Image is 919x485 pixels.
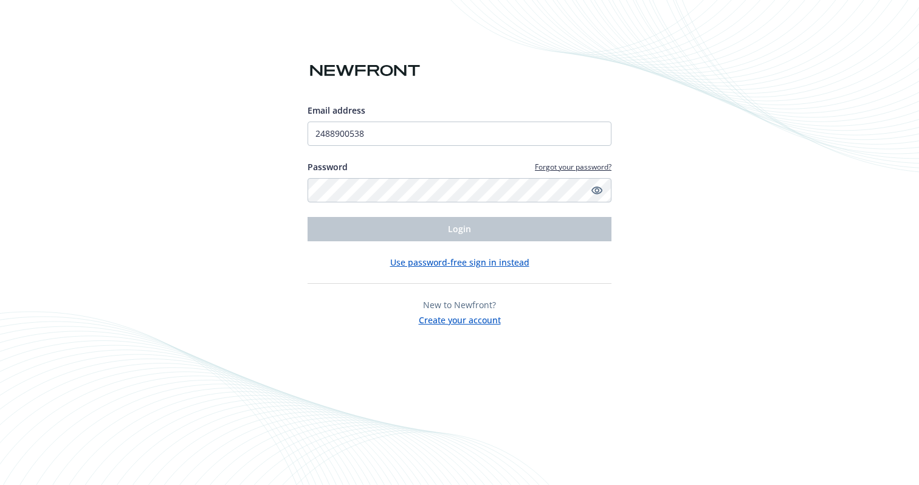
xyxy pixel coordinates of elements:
button: Create your account [419,311,501,326]
button: Login [308,217,611,241]
img: Newfront logo [308,60,422,81]
a: Forgot your password? [535,162,611,172]
label: Password [308,160,348,173]
a: Show password [590,183,604,198]
span: New to Newfront? [423,299,496,311]
button: Use password-free sign in instead [390,256,529,269]
input: Enter your email [308,122,611,146]
span: Login [448,223,471,235]
input: Enter your password [308,178,611,202]
span: Email address [308,105,365,116]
